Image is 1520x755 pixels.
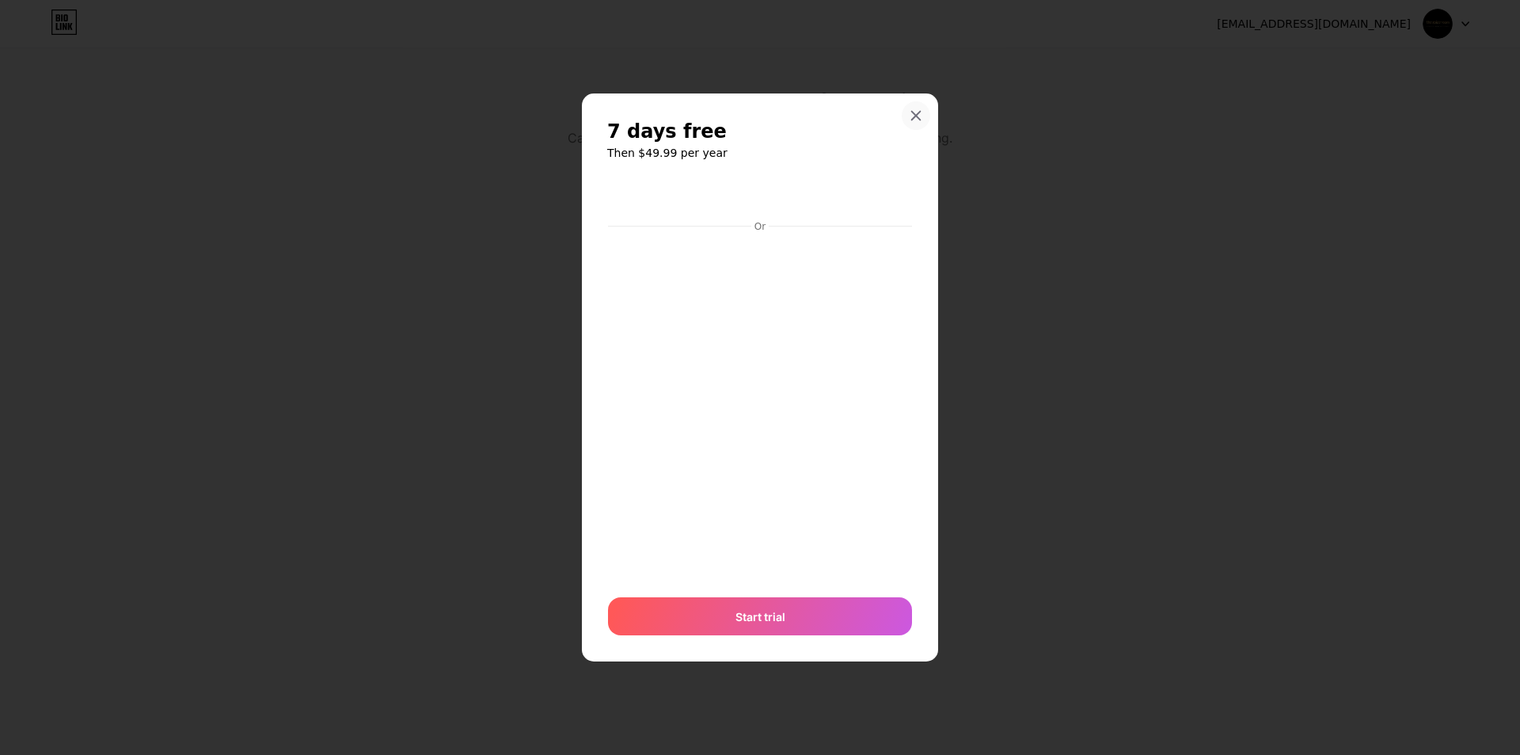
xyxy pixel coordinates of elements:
span: 7 days free [607,119,727,144]
h6: Then $49.99 per year [607,145,913,161]
span: Start trial [735,608,785,625]
iframe: Secure payment input frame [605,235,915,582]
iframe: Secure payment button frame [608,177,912,215]
div: Or [751,220,769,233]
